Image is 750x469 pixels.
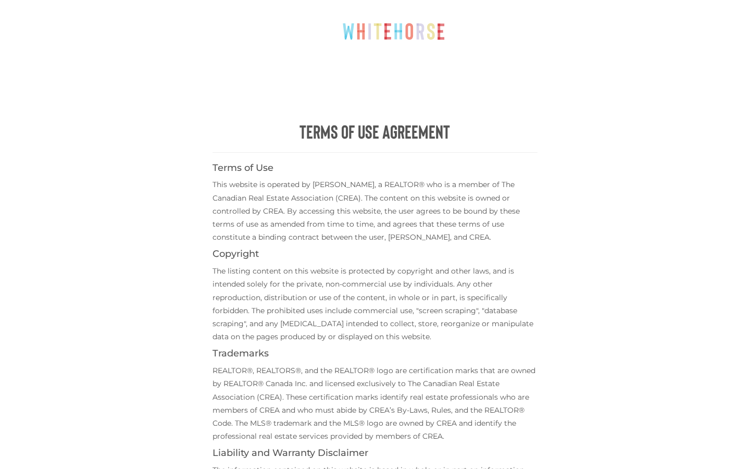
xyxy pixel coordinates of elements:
[476,8,662,35] a: Call or Text [PERSON_NAME]: [PHONE_NUMBER]
[213,448,537,459] h4: Liability and Warranty Disclaimer
[126,64,168,85] a: Home
[213,265,537,343] p: The listing content on this website is protected by copyright and other laws, and is intended sol...
[213,163,537,174] h4: Terms of Use
[213,249,537,260] h4: Copyright
[419,64,551,85] a: About [PERSON_NAME]
[213,121,537,142] h1: Terms of Use Agreement
[489,15,650,29] span: Call or Text [PERSON_NAME]: [PHONE_NUMBER]
[564,64,624,85] a: Listings
[365,64,406,85] a: Sell
[308,64,352,85] a: Buy
[89,64,661,85] nav: Menu
[181,64,295,85] a: Explore Whitehorse
[213,178,537,244] p: This website is operated by [PERSON_NAME], a REALTOR® who is a member of The Canadian Real Estate...
[213,364,537,443] p: REALTOR®, REALTORS®, and the REALTOR® logo are certification marks that are owned by REALTOR® Can...
[213,349,537,359] h4: Trademarks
